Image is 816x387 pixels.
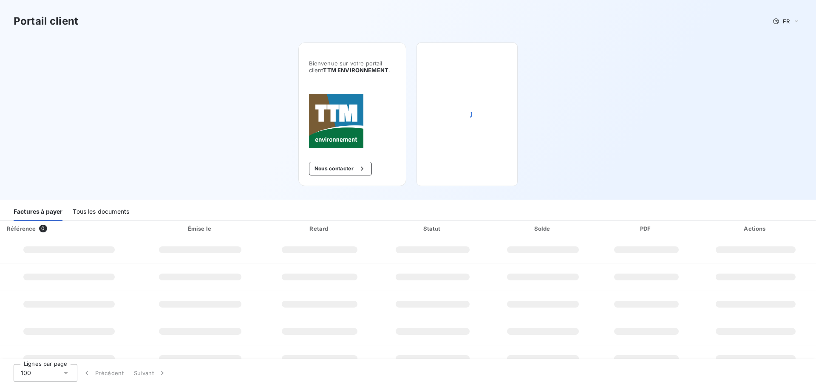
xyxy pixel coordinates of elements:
[39,225,47,232] span: 0
[323,67,388,73] span: TTM ENVIRONNEMENT
[7,225,36,232] div: Référence
[783,18,790,25] span: FR
[21,369,31,377] span: 100
[379,224,487,233] div: Statut
[140,224,261,233] div: Émise le
[309,60,396,73] span: Bienvenue sur votre portail client .
[14,203,62,221] div: Factures à payer
[697,224,814,233] div: Actions
[264,224,375,233] div: Retard
[490,224,596,233] div: Solde
[73,203,129,221] div: Tous les documents
[309,162,372,175] button: Nous contacter
[14,14,78,29] h3: Portail client
[599,224,694,233] div: PDF
[309,94,363,148] img: Company logo
[129,364,172,382] button: Suivant
[77,364,129,382] button: Précédent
